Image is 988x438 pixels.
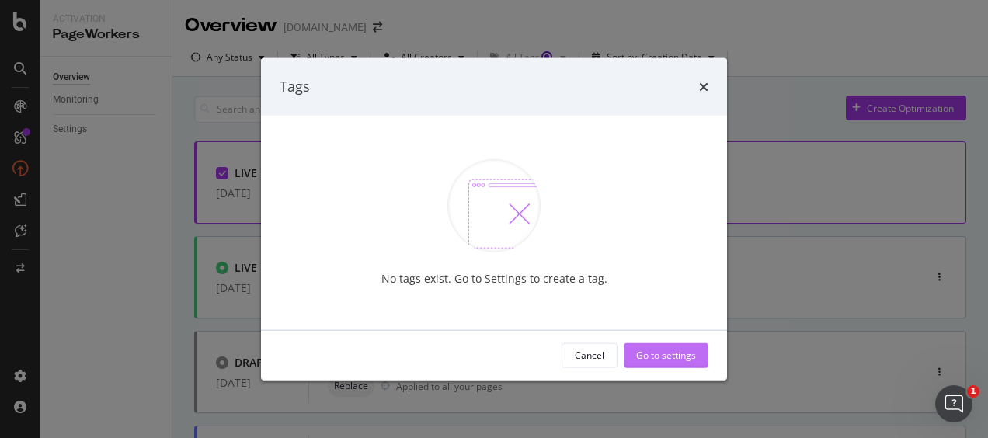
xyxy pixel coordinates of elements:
div: Cancel [575,349,604,362]
img: D9gk-hiz.png [447,158,541,252]
span: 1 [967,385,979,398]
div: Tags [280,77,310,97]
div: times [699,77,708,97]
iframe: Intercom live chat [935,385,972,422]
button: Cancel [562,342,617,367]
button: Go to settings [624,342,708,367]
div: No tags exist. Go to Settings to create a tag. [381,270,607,286]
div: Go to settings [636,349,696,362]
div: modal [261,58,727,381]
